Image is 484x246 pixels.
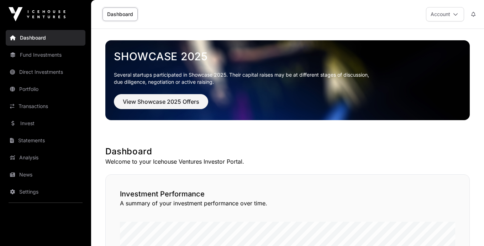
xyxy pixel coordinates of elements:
img: Showcase 2025 [105,40,470,120]
a: View Showcase 2025 Offers [114,101,208,108]
a: Invest [6,116,85,131]
a: Dashboard [6,30,85,46]
a: News [6,167,85,183]
a: Transactions [6,98,85,114]
p: A summary of your investment performance over time. [120,199,455,207]
button: View Showcase 2025 Offers [114,94,208,109]
a: Settings [6,184,85,200]
a: Analysis [6,150,85,165]
span: View Showcase 2025 Offers [123,97,199,106]
p: Several startups participated in Showcase 2025. Their capital raises may be at different stages o... [114,71,461,86]
a: Direct Investments [6,64,85,80]
a: Showcase 2025 [114,50,461,63]
a: Statements [6,133,85,148]
a: Dashboard [102,7,138,21]
img: Icehouse Ventures Logo [9,7,65,21]
a: Fund Investments [6,47,85,63]
p: Welcome to your Icehouse Ventures Investor Portal. [105,157,470,166]
h2: Investment Performance [120,189,455,199]
button: Account [426,7,464,21]
h1: Dashboard [105,146,470,157]
a: Portfolio [6,81,85,97]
